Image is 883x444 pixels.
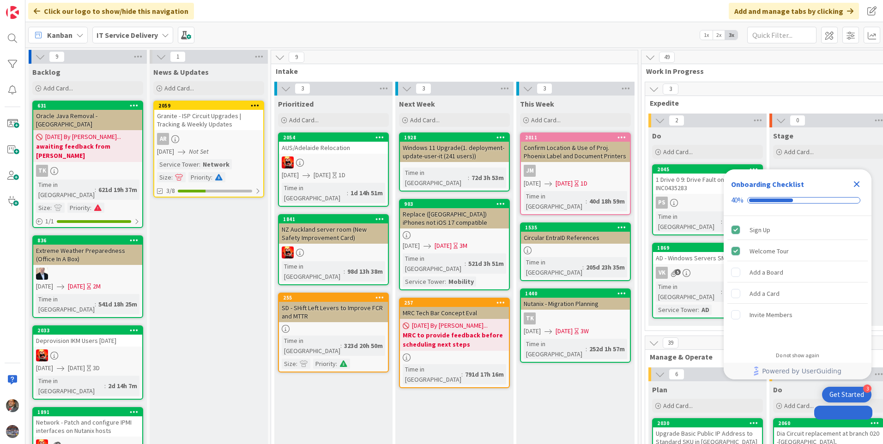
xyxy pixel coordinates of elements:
i: Not Set [189,147,209,156]
span: 1 [170,51,186,62]
span: : [586,196,587,206]
span: : [344,266,345,276]
a: 2059Granite - ISP Circuit Upgrades | Tracking & Weekly UpdatesAR[DATE]Not SetService Tower:Networ... [153,101,264,198]
span: [DATE] [556,179,573,188]
div: Time in [GEOGRAPHIC_DATA] [403,364,461,384]
b: IT Service Delivery [97,30,158,40]
div: 2011 [521,133,630,142]
span: : [171,172,173,182]
div: 1928 [400,133,509,142]
div: Close Checklist [849,177,864,192]
span: 0 [790,115,805,126]
div: 2054 [283,134,388,141]
div: Add and manage tabs by clicking [729,3,859,19]
div: 20451 Drive 0 9: Drive Fault on cinsrvesx01 INC0435283 [653,165,762,194]
div: Network - Patch and configure IPMI interfaces on Nutanix hosts [33,416,142,437]
div: Time in [GEOGRAPHIC_DATA] [282,336,340,356]
span: : [721,216,722,227]
div: PS [653,197,762,209]
img: HO [36,268,48,280]
div: TK [33,165,142,177]
div: 631 [33,102,142,110]
span: [DATE] [282,170,299,180]
div: Checklist items [724,216,871,346]
div: 2054AUS/Adelaide Relocation [279,133,388,154]
span: 39 [663,337,678,348]
div: Time in [GEOGRAPHIC_DATA] [282,261,344,282]
span: 3 [295,83,310,94]
div: 2060 [774,419,883,427]
div: 1d 14h 51m [348,188,385,198]
span: [DATE] [68,282,85,291]
span: : [468,173,469,183]
div: Onboarding Checklist [731,179,804,190]
div: AD - Windows Servers SMB1 disable [653,252,762,264]
div: VN [33,349,142,361]
span: [DATE] By [PERSON_NAME]... [412,321,488,330]
div: Welcome Tour [750,246,789,257]
div: 1440 [525,290,630,297]
div: Add a Board [750,267,783,278]
span: : [104,381,106,391]
span: 9 [289,52,304,63]
div: JM [521,165,630,177]
div: Welcome Tour is complete. [727,241,868,261]
span: News & Updates [153,67,209,77]
div: 1869 [657,245,762,251]
span: : [465,258,466,269]
a: Powered by UserGuiding [728,363,867,379]
div: NZ Auckland server room (New Safety Improvement Card) [279,223,388,244]
div: 791d 17h 16m [463,369,506,379]
div: 1891 [33,408,142,416]
span: Do [652,131,661,140]
a: 1928Windows 11 Upgrade(1. deployment-update-user-it (241 users))Time in [GEOGRAPHIC_DATA]:72d 3h 53m [399,132,510,192]
div: AD [699,305,712,315]
div: AR [157,133,169,145]
div: 1928 [404,134,509,141]
div: 836Extreme Weather Preparedness (Office In A Box) [33,236,142,265]
div: 1869AD - Windows Servers SMB1 disable [653,244,762,264]
img: VN [282,246,294,258]
div: 3D [93,363,100,373]
div: Checklist progress: 40% [731,196,864,204]
div: 1535 [525,224,630,231]
b: awaiting feedback from [PERSON_NAME] [36,142,139,160]
input: Quick Filter... [747,27,816,43]
a: 255SD - SHift Left Levers to Improve FCR and MTTRTime in [GEOGRAPHIC_DATA]:323d 20h 50mSize:Prior... [278,293,389,372]
span: 3/8 [166,186,175,196]
div: Nutanix - Migration Planning [521,298,630,310]
div: Priority [313,359,336,369]
div: Priority [188,172,211,182]
div: 257MRC Tech Bar Concept Eval [400,299,509,319]
div: Time in [GEOGRAPHIC_DATA] [524,191,586,211]
span: [DATE] [36,363,53,373]
div: 255 [279,294,388,302]
div: 2033 [37,327,142,334]
b: MRC to provide feedback before scheduling next steps [403,330,506,349]
span: : [582,262,584,272]
div: 257 [404,300,509,306]
div: TK [36,165,48,177]
img: Visit kanbanzone.com [6,6,19,19]
div: 1 Drive 0 9: Drive Fault on cinsrvesx01 INC0435283 [653,174,762,194]
div: 205d 23h 35m [584,262,627,272]
div: 98d 13h 38m [345,266,385,276]
div: 257 [400,299,509,307]
div: Add a Board is incomplete. [727,262,868,282]
span: [DATE] [403,241,420,251]
span: 3 [537,83,552,94]
div: PS [656,197,668,209]
span: Powered by UserGuiding [762,366,841,377]
div: 2059 [158,102,263,109]
div: 2d 14h 7m [106,381,139,391]
span: Prioritized [278,99,314,108]
div: Size [282,359,296,369]
span: 3 [416,83,431,94]
div: 2045 [653,165,762,174]
span: 2 [669,115,684,126]
div: 3W [581,326,589,336]
span: Intake [276,66,626,76]
div: Time in [GEOGRAPHIC_DATA] [524,339,586,359]
a: 631Oracle Java Removal - [GEOGRAPHIC_DATA][DATE] By [PERSON_NAME]...awaiting feedback from [PERSO... [32,101,143,228]
div: Open Get Started checklist, remaining modules: 3 [822,387,871,402]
